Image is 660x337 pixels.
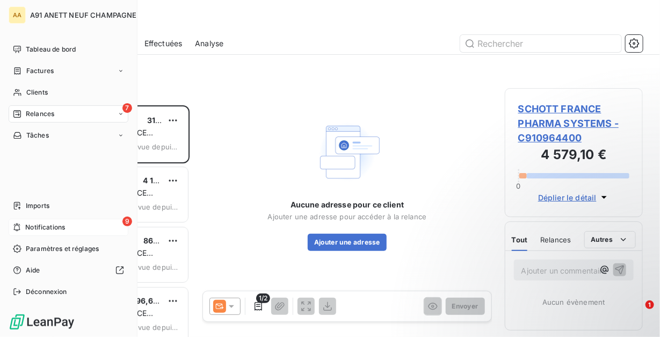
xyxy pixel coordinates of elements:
span: Relances [26,109,54,119]
span: Notifications [25,223,65,232]
span: Tâches [26,131,49,140]
span: Factures [26,66,54,76]
span: 863,75 € [143,236,177,245]
span: Déplier le détail [538,192,597,203]
span: prévue depuis 13 jours [126,142,179,151]
span: Aucune adresse pour ce client [291,199,404,210]
img: Empty state [313,118,382,187]
iframe: Intercom live chat [623,300,649,326]
img: Logo LeanPay [9,313,75,331]
h3: 4 579,10 € [518,145,629,167]
span: Paramètres et réglages [26,244,99,254]
input: Rechercher [460,35,621,52]
span: prévue depuis 4 jours [126,323,179,332]
span: Déconnexion [26,287,67,297]
span: A91 ANETT NEUF CHAMPAGNE [30,11,137,19]
span: SCHOTT FRANCE PHARMA SYSTEMS - C910964400 [518,102,629,145]
span: 316,45 € [147,116,180,125]
span: 1 496,62 € [126,296,165,305]
span: 9 [122,217,132,226]
span: 0 [517,182,521,190]
span: Ajouter une adresse pour accéder à la relance [268,212,427,221]
span: Effectuées [144,38,183,49]
span: Analyse [195,38,223,49]
span: 7 [122,103,132,113]
a: Aide [9,262,128,279]
iframe: Intercom notifications message [445,233,660,308]
span: 1 [646,300,654,309]
span: Imports [26,201,49,211]
button: Ajouter une adresse [308,234,387,251]
span: prévue depuis 4 jours [126,263,179,271]
span: 4 136,09 € [143,176,183,185]
div: AA [9,6,26,24]
span: Aide [26,266,40,275]
span: 1/2 [256,293,270,303]
span: prévue depuis 4 jours [126,203,179,211]
button: Autres [584,231,636,248]
span: Clients [26,88,48,97]
span: Tableau de bord [26,45,76,54]
button: Déplier le détail [535,191,613,204]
